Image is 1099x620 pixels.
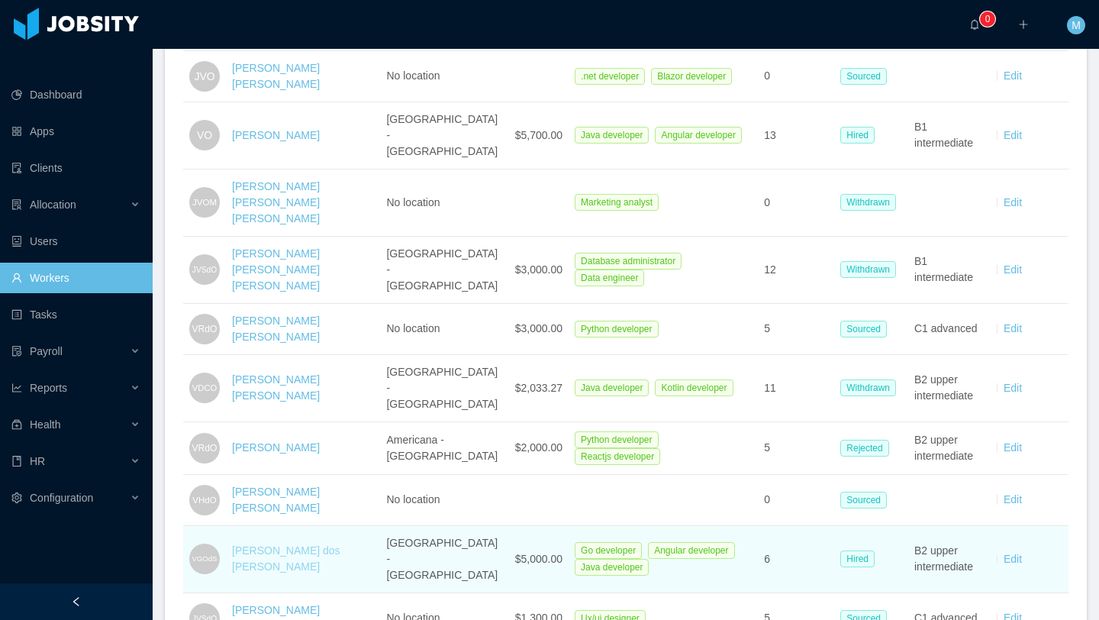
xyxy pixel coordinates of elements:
a: Edit [1004,553,1022,565]
i: icon: left [71,596,82,607]
span: VGOdS [192,548,218,569]
span: Sourced [840,321,887,337]
a: [PERSON_NAME] [PERSON_NAME] [232,62,320,90]
span: Sourced [840,68,887,85]
span: JVSdO [192,258,217,280]
td: 11 [758,355,834,422]
td: No location [380,51,508,102]
a: icon: pie-chartDashboard [11,79,140,110]
span: Withdrawn [840,379,896,396]
span: Withdrawn [840,194,896,211]
a: icon: appstoreApps [11,116,140,147]
a: [PERSON_NAME] [232,441,320,454]
td: [GEOGRAPHIC_DATA] - [GEOGRAPHIC_DATA] [380,526,508,593]
span: VDCO [192,376,217,400]
span: $5,000.00 [515,553,562,565]
a: [PERSON_NAME] [PERSON_NAME] [232,373,320,402]
span: Java developer [575,379,649,396]
a: Edit [1004,493,1022,505]
a: Withdrawn [840,195,902,208]
a: Edit [1004,196,1022,208]
span: $3,000.00 [515,322,562,334]
span: Go developer [575,542,642,559]
span: Blazor developer [651,68,732,85]
a: Edit [1004,129,1022,141]
i: icon: setting [11,492,22,503]
a: Hired [840,552,881,564]
a: [PERSON_NAME] [PERSON_NAME] [PERSON_NAME] [232,247,320,292]
a: [PERSON_NAME] [232,129,320,141]
td: 5 [758,422,834,475]
a: Edit [1004,441,1022,454]
a: Sourced [840,493,893,505]
a: Edit [1004,263,1022,276]
td: B2 upper intermediate [908,355,985,422]
a: icon: robotUsers [11,226,140,257]
a: Edit [1004,69,1022,82]
span: .net developer [575,68,645,85]
span: $5,700.00 [515,129,562,141]
span: Java developer [575,127,649,144]
td: No location [380,170,508,237]
span: $3,000.00 [515,263,562,276]
i: icon: medicine-box [11,419,22,430]
td: 13 [758,102,834,170]
td: B2 upper intermediate [908,526,985,593]
a: Sourced [840,322,893,334]
td: No location [380,304,508,355]
span: M [1072,16,1081,34]
td: 0 [758,475,834,526]
td: [GEOGRAPHIC_DATA] - [GEOGRAPHIC_DATA] [380,355,508,422]
i: icon: file-protect [11,346,22,357]
td: No location [380,475,508,526]
td: [GEOGRAPHIC_DATA] - [GEOGRAPHIC_DATA] [380,102,508,170]
span: VRdO [192,434,218,461]
a: Edit [1004,382,1022,394]
td: B1 intermediate [908,237,985,304]
i: icon: line-chart [11,383,22,393]
i: icon: solution [11,199,22,210]
td: 6 [758,526,834,593]
a: Withdrawn [840,263,902,275]
i: icon: book [11,456,22,467]
span: Java developer [575,559,649,576]
a: icon: auditClients [11,153,140,183]
span: Rejected [840,440,888,457]
span: VRdO [192,315,218,342]
td: B2 upper intermediate [908,422,985,475]
span: $2,033.27 [515,382,562,394]
td: C1 advanced [908,304,985,355]
span: HR [30,455,45,467]
td: B1 intermediate [908,102,985,170]
span: VO [197,120,212,150]
span: Database administrator [575,253,682,270]
span: Python developer [575,431,658,448]
td: 12 [758,237,834,304]
span: Reactjs developer [575,448,660,465]
span: Marketing analyst [575,194,659,211]
td: Americana - [GEOGRAPHIC_DATA] [380,422,508,475]
span: Allocation [30,199,76,211]
span: Angular developer [655,127,741,144]
a: Edit [1004,322,1022,334]
span: Reports [30,382,67,394]
td: 5 [758,304,834,355]
span: Angular developer [648,542,734,559]
a: icon: profileTasks [11,299,140,330]
span: Payroll [30,345,63,357]
span: JVOM [192,190,217,215]
span: Hired [840,551,875,567]
a: [PERSON_NAME] [PERSON_NAME] [232,486,320,514]
span: VHdO [192,487,216,512]
span: JVO [194,61,214,92]
span: Withdrawn [840,261,896,278]
td: 0 [758,51,834,102]
span: Data engineer [575,270,644,286]
span: Kotlin developer [655,379,733,396]
td: 0 [758,170,834,237]
a: Withdrawn [840,381,902,393]
td: [GEOGRAPHIC_DATA] - [GEOGRAPHIC_DATA] [380,237,508,304]
span: Hired [840,127,875,144]
span: $2,000.00 [515,441,562,454]
a: Sourced [840,69,893,82]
